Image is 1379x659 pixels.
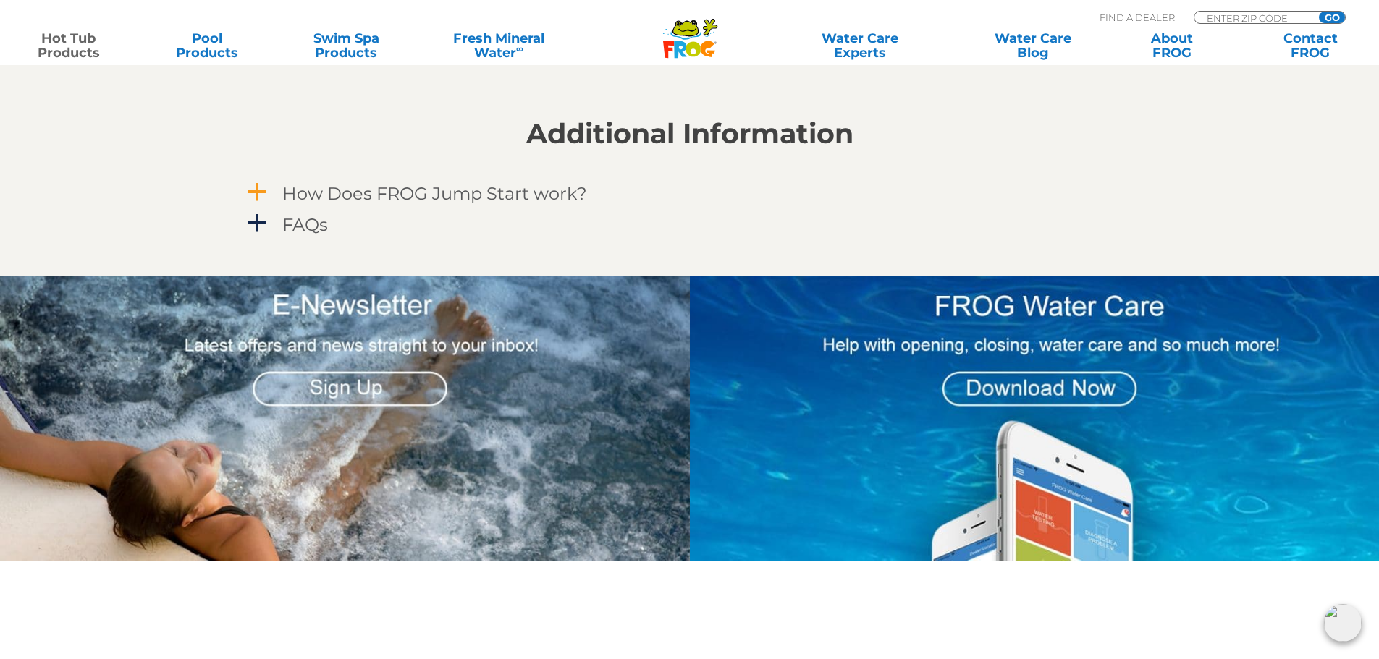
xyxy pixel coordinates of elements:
[282,184,587,203] h4: How Does FROG Jump Start work?
[1205,12,1303,24] input: Zip Code Form
[1100,11,1175,24] p: Find A Dealer
[245,180,1135,207] a: a How Does FROG Jump Start work?
[14,31,122,60] a: Hot TubProducts
[245,211,1135,238] a: a FAQs
[1319,12,1345,23] input: GO
[431,31,566,60] a: Fresh MineralWater∞
[246,213,268,234] span: a
[246,182,268,203] span: a
[516,43,523,54] sup: ∞
[772,31,948,60] a: Water CareExperts
[1324,604,1362,642] img: openIcon
[282,215,328,234] h4: FAQs
[979,31,1087,60] a: Water CareBlog
[153,31,261,60] a: PoolProducts
[292,31,400,60] a: Swim SpaProducts
[1257,31,1365,60] a: ContactFROG
[1118,31,1226,60] a: AboutFROG
[245,118,1135,150] h2: Additional Information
